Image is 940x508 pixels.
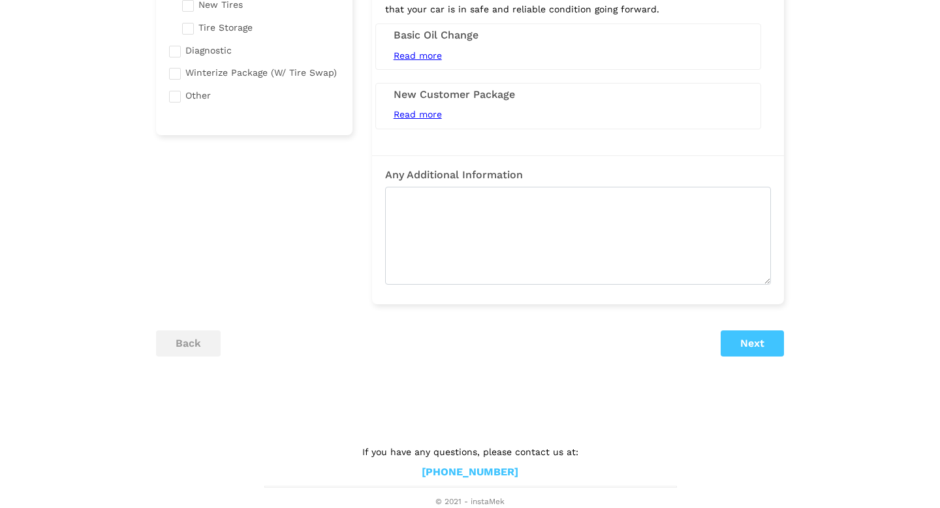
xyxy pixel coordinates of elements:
a: [PHONE_NUMBER] [422,466,518,479]
button: Next [721,330,784,357]
h3: Basic Oil Change [394,29,743,41]
button: back [156,330,221,357]
span: Read more [394,50,442,61]
span: © 2021 - instaMek [264,497,676,507]
h3: New Customer Package [394,89,743,101]
h3: Any Additional Information [385,169,771,181]
p: If you have any questions, please contact us at: [264,445,676,459]
span: Read more [394,109,442,119]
